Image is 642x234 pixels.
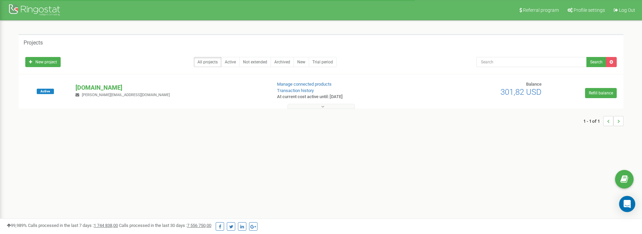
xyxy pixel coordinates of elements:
[94,223,118,228] u: 1 744 838,00
[271,57,294,67] a: Archived
[619,196,635,212] div: Open Intercom Messenger
[24,40,43,46] h5: Projects
[75,83,266,92] p: [DOMAIN_NAME]
[583,116,603,126] span: 1 - 1 of 1
[277,88,314,93] a: Transaction history
[523,7,559,13] span: Referral program
[585,88,617,98] a: Refill balance
[294,57,309,67] a: New
[187,223,211,228] u: 7 556 750,00
[583,109,623,133] nav: ...
[277,94,417,100] p: At current cost active until: [DATE]
[239,57,271,67] a: Not extended
[25,57,61,67] a: New project
[477,57,587,67] input: Search
[586,57,606,67] button: Search
[194,57,221,67] a: All projects
[619,7,635,13] span: Log Out
[526,82,542,87] span: Balance
[574,7,605,13] span: Profile settings
[37,89,54,94] span: Active
[221,57,240,67] a: Active
[82,93,170,97] span: [PERSON_NAME][EMAIL_ADDRESS][DOMAIN_NAME]
[500,87,542,97] span: 301,82 USD
[28,223,118,228] span: Calls processed in the last 7 days :
[309,57,337,67] a: Trial period
[277,82,332,87] a: Manage connected products
[7,223,27,228] span: 99,989%
[119,223,211,228] span: Calls processed in the last 30 days :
